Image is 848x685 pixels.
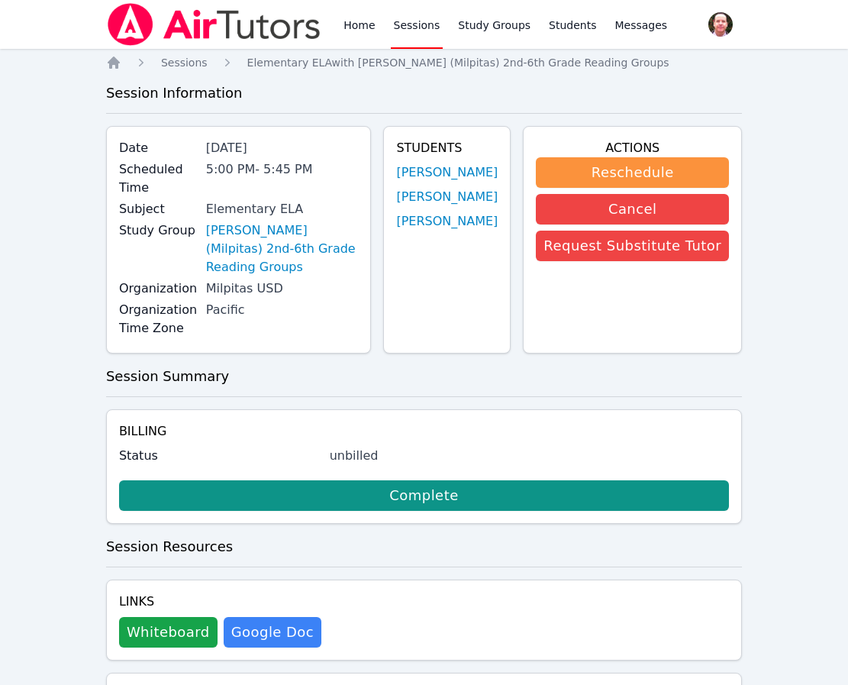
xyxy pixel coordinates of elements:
a: Elementary ELAwith [PERSON_NAME] (Milpitas) 2nd-6th Grade Reading Groups [247,55,669,70]
h4: Actions [536,139,729,157]
button: Reschedule [536,157,729,188]
a: Sessions [161,55,208,70]
label: Scheduled Time [119,160,197,197]
h4: Students [396,139,498,157]
a: [PERSON_NAME] [396,163,498,182]
div: 5:00 PM - 5:45 PM [206,160,359,179]
h3: Session Information [106,82,742,104]
label: Organization [119,279,197,298]
h3: Session Resources [106,536,742,557]
a: [PERSON_NAME] [396,188,498,206]
div: unbilled [330,447,730,465]
a: [PERSON_NAME] [396,212,498,231]
nav: Breadcrumb [106,55,742,70]
div: Pacific [206,301,359,319]
img: Air Tutors [106,3,322,46]
div: Milpitas USD [206,279,359,298]
label: Study Group [119,221,197,240]
a: [PERSON_NAME] (Milpitas) 2nd-6th Grade Reading Groups [206,221,359,276]
button: Whiteboard [119,617,218,648]
button: Cancel [536,194,729,225]
div: Elementary ELA [206,200,359,218]
a: Google Doc [224,617,321,648]
label: Status [119,447,321,465]
h3: Session Summary [106,366,742,387]
label: Organization Time Zone [119,301,197,338]
h4: Billing [119,422,729,441]
div: [DATE] [206,139,359,157]
button: Request Substitute Tutor [536,231,729,261]
span: Messages [615,18,668,33]
label: Date [119,139,197,157]
span: Sessions [161,57,208,69]
h4: Links [119,593,321,611]
span: Elementary ELA with [PERSON_NAME] (Milpitas) 2nd-6th Grade Reading Groups [247,57,669,69]
label: Subject [119,200,197,218]
a: Complete [119,480,729,511]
